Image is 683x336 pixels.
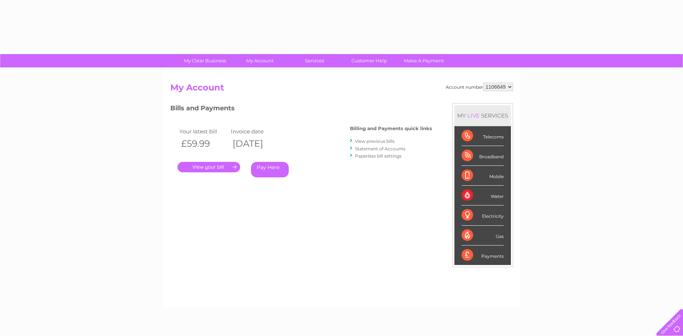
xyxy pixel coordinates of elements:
a: Services [285,54,344,67]
a: . [178,162,240,172]
div: Water [462,186,504,205]
a: Make A Payment [394,54,454,67]
h3: Bills and Payments [170,103,432,116]
th: [DATE] [229,136,281,151]
a: My Clear Business [175,54,235,67]
a: Paperless bill settings [355,153,401,159]
h4: Billing and Payments quick links [350,126,432,131]
div: MY SERVICES [454,105,511,126]
div: Gas [462,226,504,246]
div: Telecoms [462,126,504,146]
div: Broadband [462,146,504,166]
div: Mobile [462,166,504,186]
a: Customer Help [340,54,399,67]
div: LIVE [466,112,481,119]
h2: My Account [170,83,513,96]
a: Statement of Accounts [355,146,405,151]
div: Payments [462,246,504,265]
th: £59.99 [178,136,229,151]
a: View previous bills [355,138,395,144]
div: Electricity [462,205,504,225]
a: My Account [230,54,289,67]
div: Account number [446,83,513,91]
a: Pay Here [251,162,289,177]
td: Invoice date [229,127,281,136]
td: Your latest bill [178,127,229,136]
